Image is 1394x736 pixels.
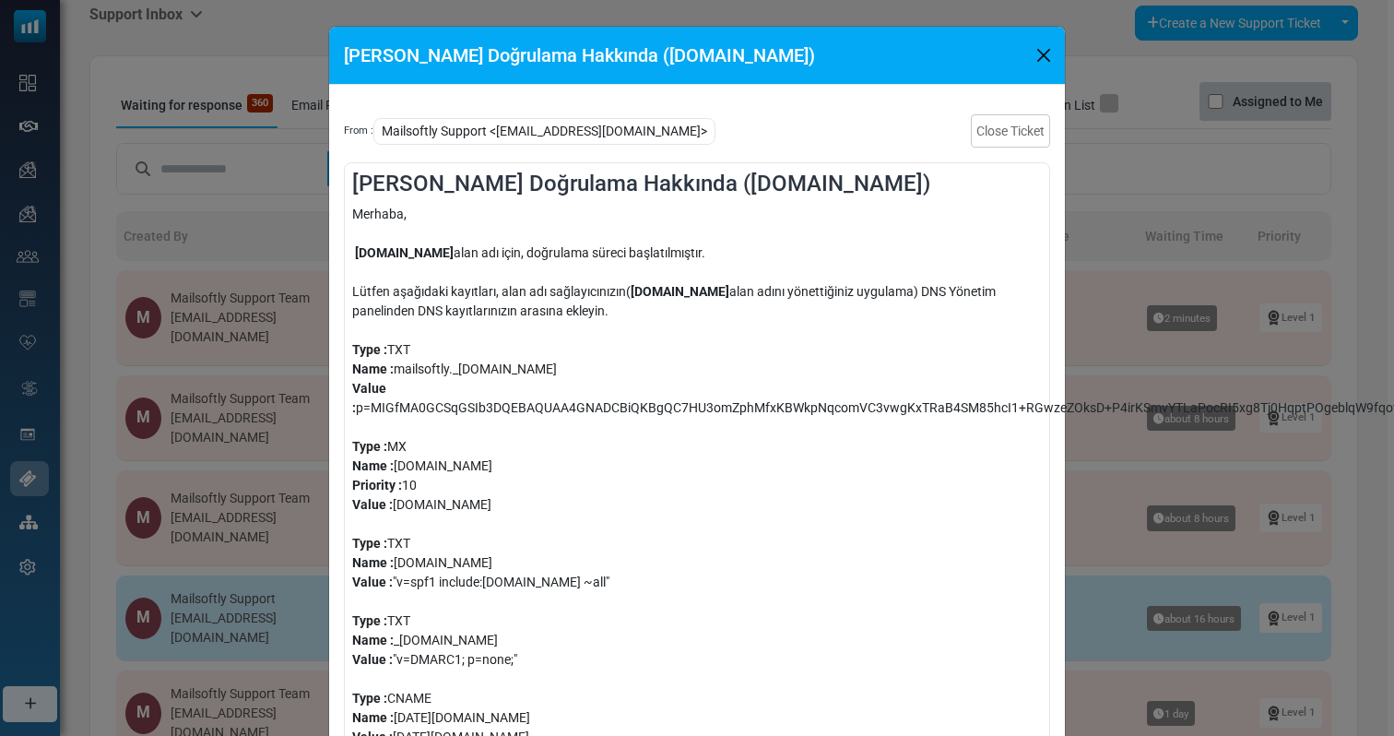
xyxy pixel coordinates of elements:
div: CNAME [352,670,1042,708]
span: Mailsoftly Support <[EMAIL_ADDRESS][DOMAIN_NAME]> [373,118,715,145]
strong: Type : [352,691,387,706]
strong: Name : [352,458,394,473]
div: [DOMAIN_NAME] [352,495,1042,534]
h4: [PERSON_NAME] Doğrulama Hakkında ([DOMAIN_NAME]) [352,171,1042,197]
strong: Value : [352,497,393,512]
strong: Value : [352,575,393,589]
div: [DATE][DOMAIN_NAME] [352,708,1042,728]
strong: Priority : [352,478,402,493]
strong: Type : [352,439,387,454]
strong: Type : [352,536,387,551]
div: [DOMAIN_NAME] [352,553,1042,573]
div: [DOMAIN_NAME] 10 [352,457,1042,495]
strong: [DOMAIN_NAME] [631,284,729,299]
strong: Name : [352,633,394,647]
strong: Value : [352,381,386,415]
div: TXT [352,534,1042,553]
strong: Value : [352,652,393,667]
strong: Name : [352,710,394,725]
div: "v=DMARC1; p=none;" [352,650,1042,670]
h5: [PERSON_NAME] Doğrulama Hakkında ([DOMAIN_NAME]) [344,42,815,69]
span: From : [344,124,373,139]
div: p=MIGfMA0GCSqGSIb3DQEBAQUAA4GNADCBiQKBgQC7HU3omZphMfxKBWkpNqcomVC3vwgKxTRaB4SM85hcI1+RGwzeZOksD+P... [352,379,1042,437]
strong: Type : [352,613,387,628]
strong: Name : [352,555,394,570]
a: Close Ticket [971,114,1050,148]
div: "v=spf1 include:[DOMAIN_NAME] ~all" TXT [352,573,1042,631]
strong: [DOMAIN_NAME] [355,245,454,260]
strong: Type : [352,342,387,357]
div: _[DOMAIN_NAME] [352,631,1042,650]
strong: Name : [352,362,394,376]
div: TXT [352,340,1042,360]
div: mailsoftly._[DOMAIN_NAME] [352,360,1042,379]
button: Close [1030,42,1057,69]
div: MX [352,437,1042,457]
div: Merhaba, alan adı için, doğrulama süreci başlatılmıştır. Lütfen aşağıdaki kayıtları, alan adı sağ... [352,205,1042,340]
